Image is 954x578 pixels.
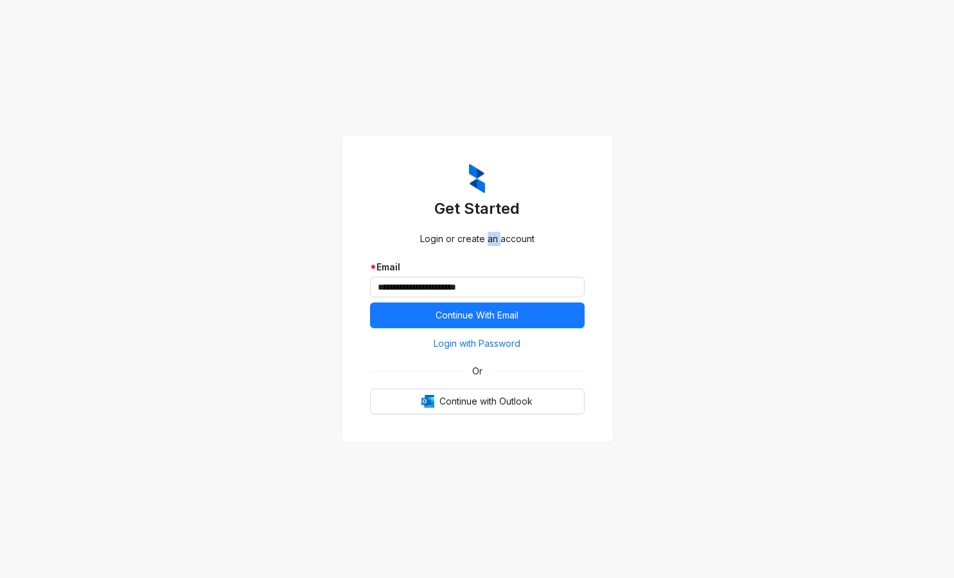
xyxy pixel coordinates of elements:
[370,260,585,274] div: Email
[370,198,585,219] h3: Get Started
[463,364,491,378] span: Or
[436,308,518,322] span: Continue With Email
[370,333,585,354] button: Login with Password
[370,302,585,328] button: Continue With Email
[469,164,485,193] img: ZumaIcon
[370,232,585,246] div: Login or create an account
[370,389,585,414] button: OutlookContinue with Outlook
[439,394,533,408] span: Continue with Outlook
[434,337,520,351] span: Login with Password
[421,395,434,408] img: Outlook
